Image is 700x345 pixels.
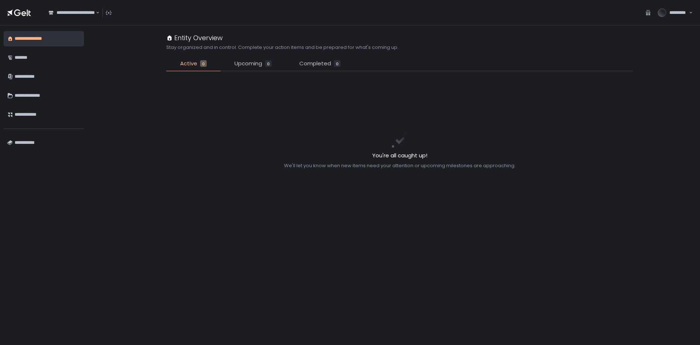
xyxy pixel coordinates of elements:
h2: You're all caught up! [284,152,516,160]
div: 0 [265,60,272,67]
h2: Stay organized and in control. Complete your action items and be prepared for what's coming up. [166,44,398,51]
div: Entity Overview [166,33,223,43]
div: 0 [334,60,341,67]
div: 0 [200,60,207,67]
span: Completed [299,60,331,68]
span: Upcoming [234,60,262,68]
div: Search for option [44,5,100,20]
span: Active [180,60,197,68]
div: We'll let you know when new items need your attention or upcoming milestones are approaching. [284,162,516,169]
